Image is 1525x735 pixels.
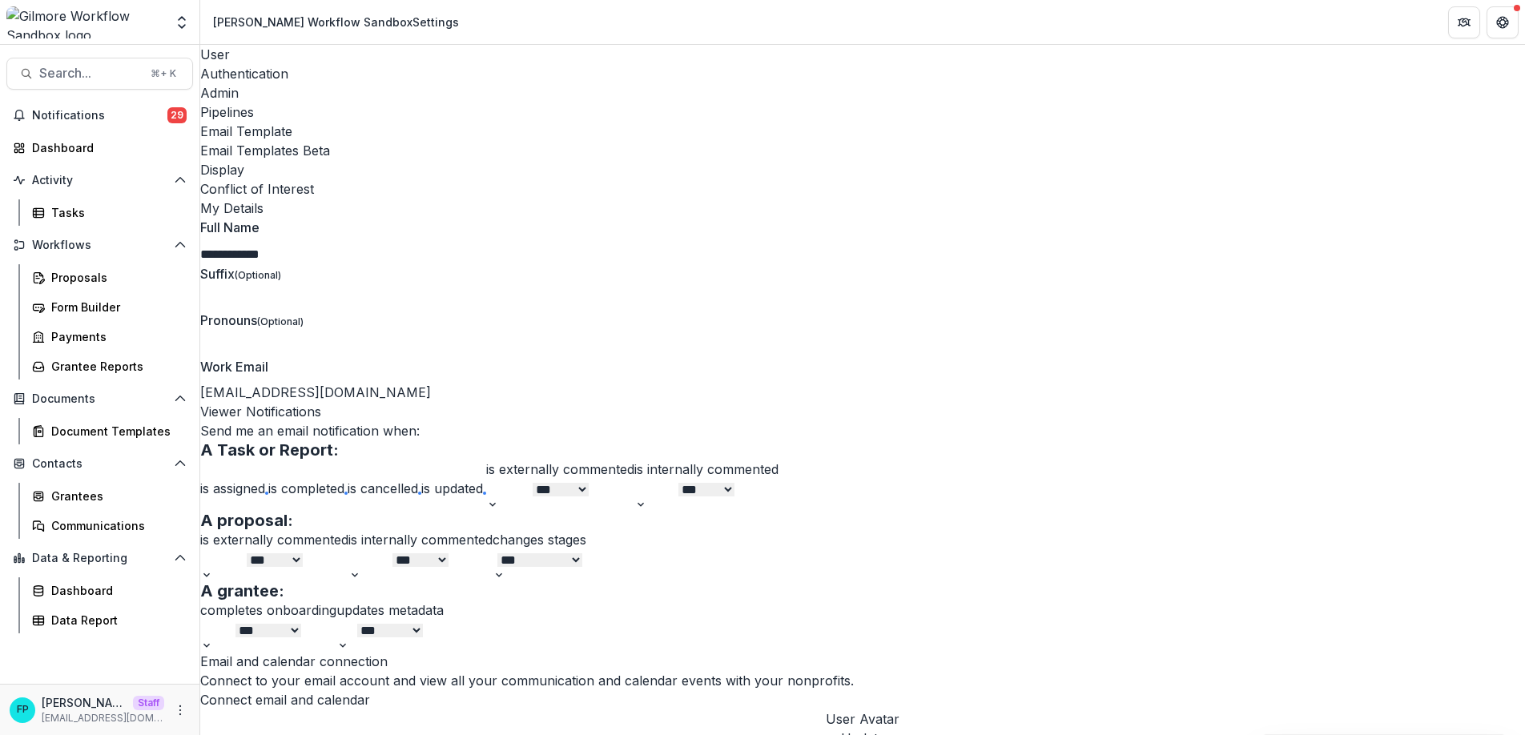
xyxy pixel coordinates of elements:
button: Get Help [1487,6,1519,38]
button: Search... [6,58,193,90]
a: Pipelines [200,102,1525,122]
span: Beta [303,143,330,159]
span: Documents [32,392,167,406]
a: Payments [26,323,193,350]
span: Contacts [32,457,167,471]
div: Grantee Reports [51,358,180,375]
span: 29 [167,107,187,123]
img: Gilmore Workflow Sandbox logo [6,6,164,38]
a: Document Templates [26,418,193,444]
label: is completed [268,480,344,496]
span: Full Name [200,219,260,235]
span: Send me an email notification when: [200,423,420,439]
span: (Optional) [235,269,281,281]
a: Dashboard [26,577,193,604]
div: Tasks [51,204,180,221]
label: is cancelled [348,480,418,496]
button: Open Contacts [6,451,193,476]
button: Open Activity [6,167,193,193]
div: Form Builder [51,299,180,315]
h3: A proposal: [200,511,1525,530]
span: Pronouns [200,312,257,328]
h2: My Details [200,199,1525,218]
p: [EMAIL_ADDRESS][DOMAIN_NAME] [42,711,164,725]
p: Staff [133,696,164,710]
label: completes onboarding [200,602,336,618]
label: is internally commented [348,532,493,548]
a: Display [200,160,1525,179]
span: Activity [32,174,167,187]
h3: A Task or Report: [200,440,1525,460]
a: Proposals [26,264,193,291]
span: Workflows [32,239,167,252]
nav: breadcrumb [207,10,465,34]
a: Email Template [200,122,1525,141]
a: Tasks [26,199,193,226]
div: Dashboard [51,582,180,599]
p: Connect to your email account and view all your communication and calendar events with your nonpr... [200,671,1525,690]
a: Data Report [26,607,193,633]
label: is updated [421,480,483,496]
a: Grantees [26,483,193,509]
div: [EMAIL_ADDRESS][DOMAIN_NAME] [200,357,1525,402]
button: Partners [1448,6,1480,38]
span: Data & Reporting [32,552,167,565]
a: Dashboard [6,135,193,161]
p: [PERSON_NAME] [42,694,127,711]
label: is internally commented [634,461,779,477]
label: is externally commented [200,532,348,548]
div: [PERSON_NAME] Workflow Sandbox Settings [213,14,459,30]
div: Document Templates [51,423,180,440]
div: ⌘ + K [147,65,179,82]
div: Email Templates [200,141,1525,160]
button: Connect email and calendar [200,690,370,709]
a: Form Builder [26,294,193,320]
button: Notifications29 [6,102,193,128]
a: User [200,45,1525,64]
button: Open Workflows [6,232,193,258]
button: Open Data & Reporting [6,545,193,571]
a: Grantee Reports [26,353,193,380]
div: Proposals [51,269,180,286]
label: updates metadata [336,602,444,618]
div: Dashboard [32,139,180,156]
div: Data Report [51,612,180,629]
button: More [171,701,190,720]
h2: Viewer Notifications [200,402,1525,421]
a: Email Templates Beta [200,141,1525,160]
span: Notifications [32,109,167,122]
button: Open entity switcher [171,6,193,38]
span: Work Email [200,359,268,375]
button: Open Documents [6,386,193,412]
label: is assigned [200,480,265,496]
h2: Email and calendar connection [200,652,1525,671]
h3: A grantee: [200,581,1525,600]
h2: User Avatar [826,709,899,729]
div: Payments [51,328,180,345]
div: Fanny Pinoul [17,705,29,715]
a: Conflict of Interest [200,179,1525,199]
a: Authentication [200,64,1525,83]
span: (Optional) [257,315,304,327]
div: Grantees [51,488,180,504]
a: Communications [26,512,193,539]
a: Admin [200,83,1525,102]
div: Communications [51,517,180,534]
label: changes stages [493,532,586,548]
span: Search... [39,66,141,81]
label: is externally commented [486,461,634,477]
span: Suffix [200,266,235,282]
